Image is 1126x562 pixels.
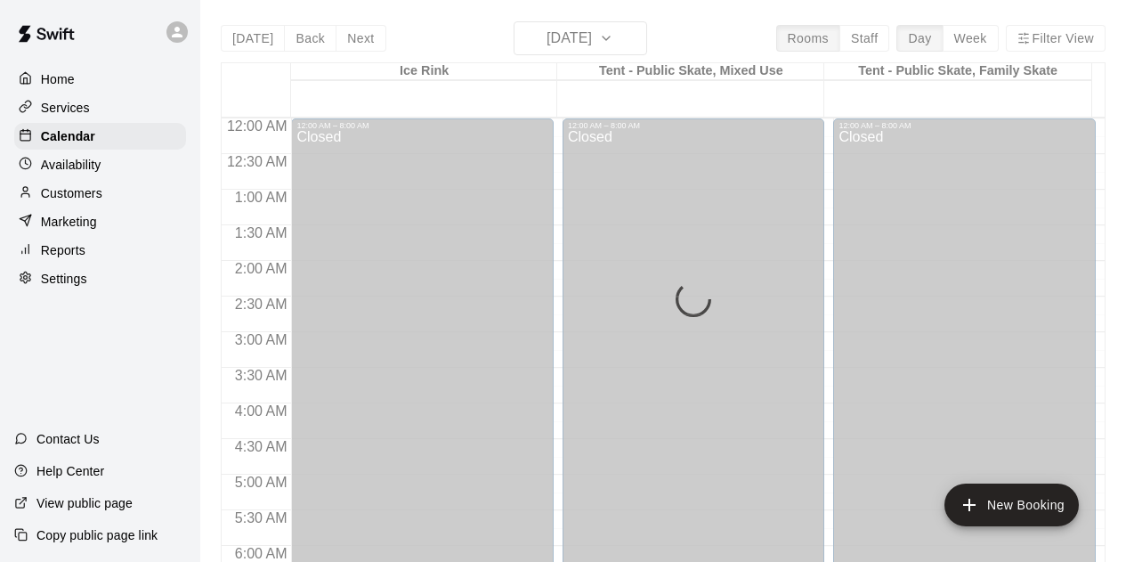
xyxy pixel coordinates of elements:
div: 12:00 AM – 8:00 AM [568,121,820,130]
div: Tent - Public Skate, Family Skate [824,63,1091,80]
span: 6:00 AM [231,546,292,561]
div: 12:00 AM – 8:00 AM [296,121,548,130]
p: Marketing [41,213,97,231]
div: Tent - Public Skate, Mixed Use [557,63,824,80]
span: 5:30 AM [231,510,292,525]
span: 4:00 AM [231,403,292,419]
span: 2:00 AM [231,261,292,276]
div: 12:00 AM – 8:00 AM [838,121,1090,130]
p: View public page [36,494,133,512]
p: Home [41,70,75,88]
span: 3:00 AM [231,332,292,347]
a: Customers [14,180,186,207]
span: 1:30 AM [231,225,292,240]
a: Calendar [14,123,186,150]
span: 2:30 AM [231,297,292,312]
p: Availability [41,156,101,174]
p: Copy public page link [36,526,158,544]
span: 4:30 AM [231,439,292,454]
a: Reports [14,237,186,264]
p: Services [41,99,90,117]
a: Marketing [14,208,186,235]
a: Services [14,94,186,121]
p: Contact Us [36,430,100,448]
span: 3:30 AM [231,368,292,383]
a: Home [14,66,186,93]
span: 12:30 AM [223,154,292,169]
p: Calendar [41,127,95,145]
p: Settings [41,270,87,288]
p: Help Center [36,462,104,480]
button: add [944,484,1079,526]
a: Settings [14,265,186,292]
span: 5:00 AM [231,475,292,490]
span: 1:00 AM [231,190,292,205]
span: 12:00 AM [223,118,292,134]
a: Availability [14,151,186,178]
div: Ice Rink [291,63,558,80]
p: Customers [41,184,102,202]
p: Reports [41,241,85,259]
